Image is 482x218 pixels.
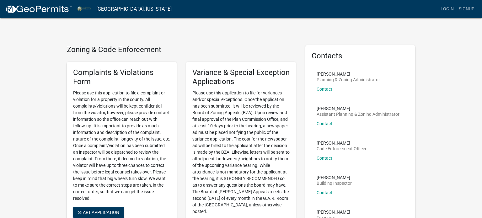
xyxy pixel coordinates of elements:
a: Contact [317,87,332,92]
a: Contact [317,190,332,195]
a: Contact [317,121,332,126]
p: [PERSON_NAME] [317,175,352,180]
a: Login [438,3,456,15]
p: [PERSON_NAME] [317,210,350,214]
h4: Zoning & Code Enforcement [67,45,296,54]
p: Assistant Planning & Zoning Administrator [317,112,399,116]
p: Building Inspector [317,181,352,185]
a: [GEOGRAPHIC_DATA], [US_STATE] [96,4,172,14]
a: Signup [456,3,477,15]
p: [PERSON_NAME] [317,141,367,145]
button: Start Application [73,207,124,218]
p: Please use this application to file for variances and/or special exceptions. Once the application... [192,90,290,215]
a: Contact [317,156,332,161]
h5: Contacts [312,51,409,61]
h5: Variance & Special Exception Applications [192,68,290,86]
p: [PERSON_NAME] [317,106,399,111]
span: Start Application [78,210,119,215]
h5: Complaints & Violations Form [73,68,170,86]
p: Please use this application to file a complaint or violation for a property in the county. All co... [73,90,170,202]
p: Code Enforcement Officer [317,146,367,151]
p: Planning & Zoning Administrator [317,77,380,82]
p: [PERSON_NAME] [317,72,380,76]
img: Miami County, Indiana [77,5,91,13]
